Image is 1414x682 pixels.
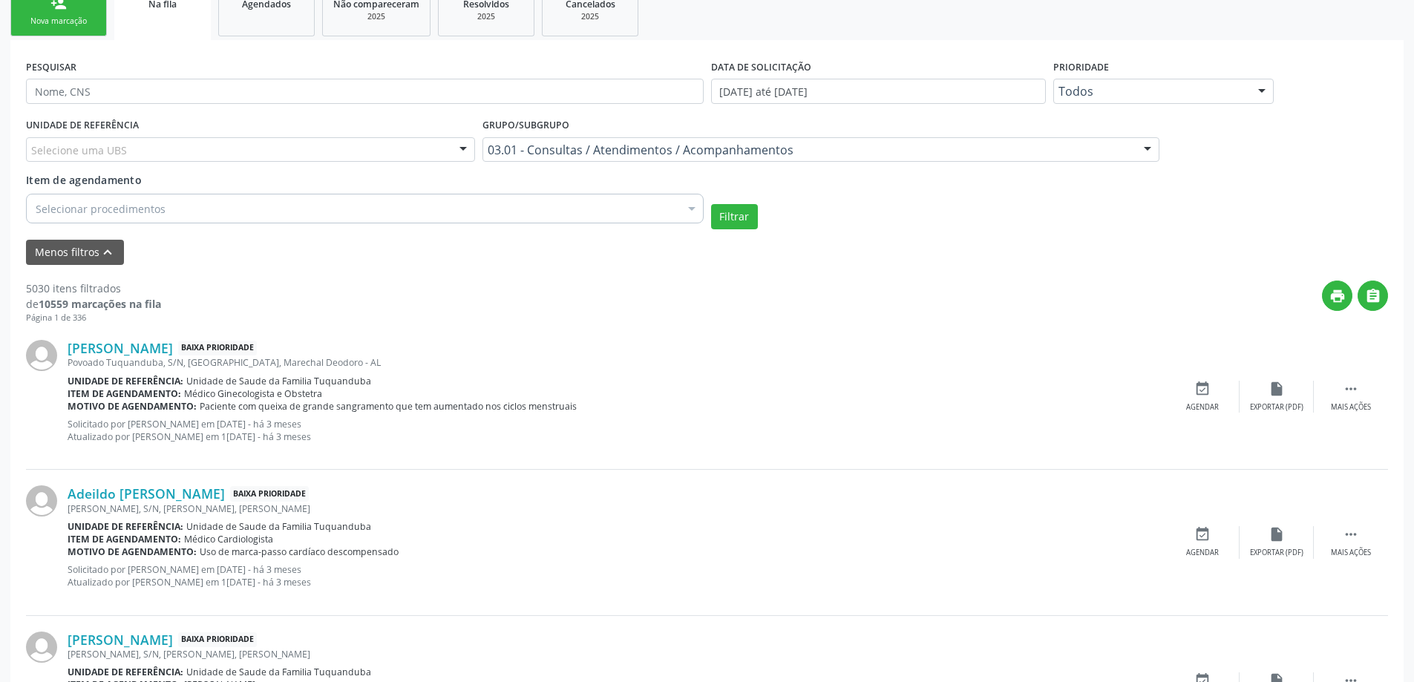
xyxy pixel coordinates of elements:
[1250,548,1303,558] div: Exportar (PDF)
[68,533,181,545] b: Item de agendamento:
[1358,281,1388,311] button: 
[184,533,273,545] span: Médico Cardiologista
[68,418,1165,443] p: Solicitado por [PERSON_NAME] em [DATE] - há 3 meses Atualizado por [PERSON_NAME] em 1[DATE] - há ...
[711,204,758,229] button: Filtrar
[26,296,161,312] div: de
[449,11,523,22] div: 2025
[1329,288,1346,304] i: print
[68,666,183,678] b: Unidade de referência:
[26,281,161,296] div: 5030 itens filtrados
[1343,526,1359,542] i: 
[482,114,569,137] label: Grupo/Subgrupo
[1331,402,1371,413] div: Mais ações
[1053,56,1109,79] label: Prioridade
[186,666,371,678] span: Unidade de Saude da Familia Tuquanduba
[68,563,1165,588] p: Solicitado por [PERSON_NAME] em [DATE] - há 3 meses Atualizado por [PERSON_NAME] em 1[DATE] - há ...
[1186,548,1219,558] div: Agendar
[1343,381,1359,397] i: 
[178,632,257,648] span: Baixa Prioridade
[68,485,225,502] a: Adeildo [PERSON_NAME]
[1250,402,1303,413] div: Exportar (PDF)
[711,79,1046,104] input: Selecione um intervalo
[26,312,161,324] div: Página 1 de 336
[68,502,1165,515] div: [PERSON_NAME], S/N, [PERSON_NAME], [PERSON_NAME]
[99,244,116,260] i: keyboard_arrow_up
[68,375,183,387] b: Unidade de referência:
[333,11,419,22] div: 2025
[26,340,57,371] img: img
[68,340,173,356] a: [PERSON_NAME]
[68,520,183,533] b: Unidade de referência:
[1186,402,1219,413] div: Agendar
[711,56,811,79] label: DATA DE SOLICITAÇÃO
[1331,548,1371,558] div: Mais ações
[1194,381,1211,397] i: event_available
[26,240,124,266] button: Menos filtroskeyboard_arrow_up
[68,632,173,648] a: [PERSON_NAME]
[26,485,57,517] img: img
[1365,288,1381,304] i: 
[26,56,76,79] label: PESQUISAR
[553,11,627,22] div: 2025
[178,341,257,356] span: Baixa Prioridade
[26,114,139,137] label: UNIDADE DE REFERÊNCIA
[186,520,371,533] span: Unidade de Saude da Familia Tuquanduba
[1322,281,1352,311] button: print
[68,400,197,413] b: Motivo de agendamento:
[68,387,181,400] b: Item de agendamento:
[22,16,96,27] div: Nova marcação
[200,400,577,413] span: Paciente com queixa de grande sangramento que tem aumentado nos ciclos menstruais
[1058,84,1243,99] span: Todos
[184,387,322,400] span: Médico Ginecologista e Obstetra
[68,545,197,558] b: Motivo de agendamento:
[186,375,371,387] span: Unidade de Saude da Familia Tuquanduba
[39,297,161,311] strong: 10559 marcações na fila
[26,632,57,663] img: img
[26,173,142,187] span: Item de agendamento
[26,79,704,104] input: Nome, CNS
[488,142,1130,157] span: 03.01 - Consultas / Atendimentos / Acompanhamentos
[36,201,166,217] span: Selecionar procedimentos
[1269,381,1285,397] i: insert_drive_file
[200,545,399,558] span: Uso de marca-passo cardíaco descompensado
[1194,526,1211,542] i: event_available
[68,356,1165,369] div: Povoado Tuquanduba, S/N, [GEOGRAPHIC_DATA], Marechal Deodoro - AL
[31,142,127,158] span: Selecione uma UBS
[230,486,309,502] span: Baixa Prioridade
[68,648,1165,660] div: [PERSON_NAME], S/N, [PERSON_NAME], [PERSON_NAME]
[1269,526,1285,542] i: insert_drive_file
